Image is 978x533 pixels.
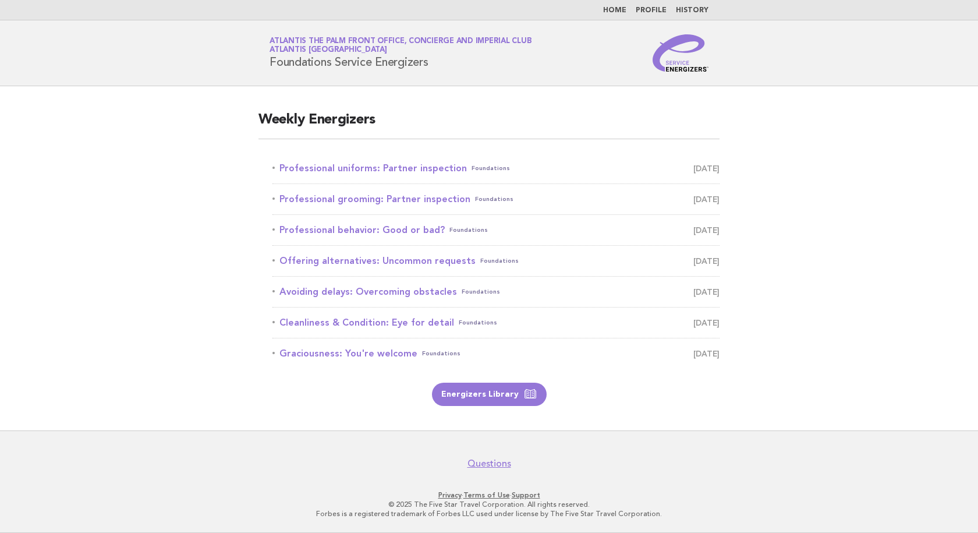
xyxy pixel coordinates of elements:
[272,284,720,300] a: Avoiding delays: Overcoming obstaclesFoundations [DATE]
[693,345,720,362] span: [DATE]
[693,284,720,300] span: [DATE]
[438,491,462,499] a: Privacy
[432,383,547,406] a: Energizers Library
[270,47,387,54] span: Atlantis [GEOGRAPHIC_DATA]
[636,7,667,14] a: Profile
[512,491,540,499] a: Support
[272,160,720,177] a: Professional uniforms: Partner inspectionFoundations [DATE]
[272,345,720,362] a: Graciousness: You're welcomeFoundations [DATE]
[693,160,720,177] span: [DATE]
[272,222,720,238] a: Professional behavior: Good or bad?Foundations [DATE]
[475,191,513,207] span: Foundations
[463,491,510,499] a: Terms of Use
[133,509,845,518] p: Forbes is a registered trademark of Forbes LLC used under license by The Five Star Travel Corpora...
[258,111,720,139] h2: Weekly Energizers
[472,160,510,177] span: Foundations
[693,222,720,238] span: [DATE]
[459,315,497,331] span: Foundations
[693,191,720,207] span: [DATE]
[603,7,626,14] a: Home
[422,345,460,362] span: Foundations
[272,315,720,331] a: Cleanliness & Condition: Eye for detailFoundations [DATE]
[480,253,519,269] span: Foundations
[653,34,708,72] img: Service Energizers
[133,500,845,509] p: © 2025 The Five Star Travel Corporation. All rights reserved.
[270,37,531,54] a: Atlantis The Palm Front Office, Concierge and Imperial ClubAtlantis [GEOGRAPHIC_DATA]
[467,458,511,470] a: Questions
[133,490,845,500] p: · ·
[462,284,500,300] span: Foundations
[676,7,708,14] a: History
[272,253,720,269] a: Offering alternatives: Uncommon requestsFoundations [DATE]
[272,191,720,207] a: Professional grooming: Partner inspectionFoundations [DATE]
[449,222,488,238] span: Foundations
[270,38,531,68] h1: Foundations Service Energizers
[693,315,720,331] span: [DATE]
[693,253,720,269] span: [DATE]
